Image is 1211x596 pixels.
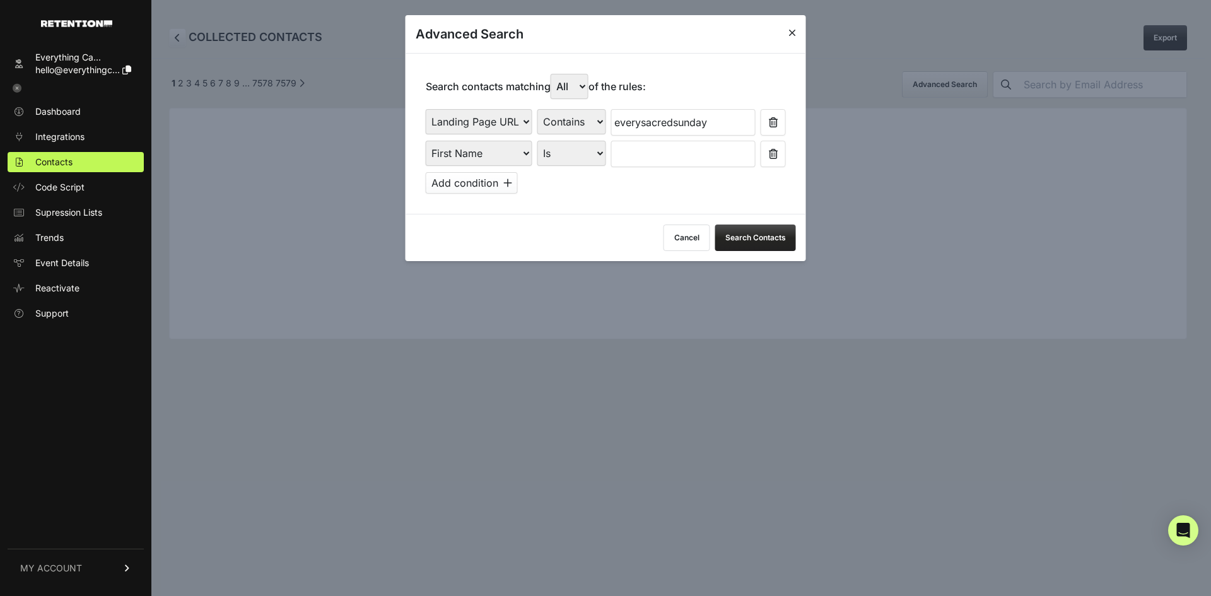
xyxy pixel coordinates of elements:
[8,152,144,172] a: Contacts
[41,20,112,27] img: Retention.com
[416,25,524,43] h3: Advanced Search
[20,562,82,575] span: MY ACCOUNT
[35,64,120,75] span: hello@everythingc...
[715,225,796,251] button: Search Contacts
[426,74,646,99] p: Search contacts matching of the rules:
[35,181,85,194] span: Code Script
[1168,515,1198,546] div: Open Intercom Messenger
[8,253,144,273] a: Event Details
[35,51,131,64] div: Everything Ca...
[35,257,89,269] span: Event Details
[35,282,79,295] span: Reactivate
[35,131,85,143] span: Integrations
[8,127,144,147] a: Integrations
[8,102,144,122] a: Dashboard
[35,307,69,320] span: Support
[35,206,102,219] span: Supression Lists
[8,303,144,324] a: Support
[35,156,73,168] span: Contacts
[35,231,64,244] span: Trends
[8,47,144,80] a: Everything Ca... hello@everythingc...
[426,172,518,194] button: Add condition
[664,225,710,251] button: Cancel
[8,228,144,248] a: Trends
[8,202,144,223] a: Supression Lists
[8,177,144,197] a: Code Script
[8,278,144,298] a: Reactivate
[8,549,144,587] a: MY ACCOUNT
[35,105,81,118] span: Dashboard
